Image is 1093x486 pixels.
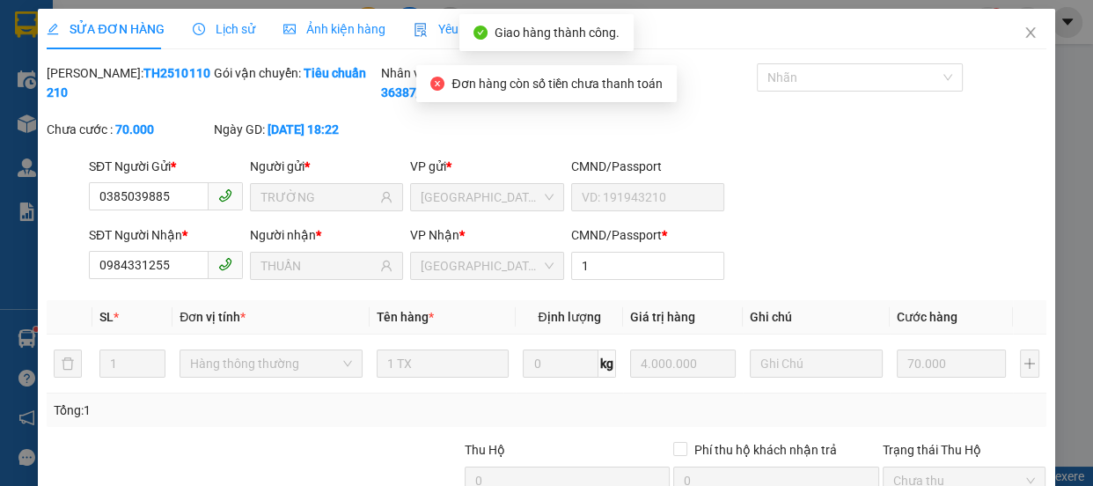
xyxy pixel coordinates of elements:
[193,22,255,36] span: Lịch sử
[218,188,232,202] span: phone
[206,15,329,57] div: Quy Nhơn
[89,157,243,176] div: SĐT Người Gửi
[750,350,883,378] input: Ghi Chú
[410,157,564,176] div: VP gửi
[451,77,662,91] span: Đơn hàng còn số tiền chưa thanh toán
[250,225,404,245] div: Người nhận
[304,66,366,80] b: Tiêu chuẩn
[15,55,194,76] div: HIỀN
[897,310,957,324] span: Cước hàng
[99,310,114,324] span: SL
[89,225,243,245] div: SĐT Người Nhận
[47,120,210,139] div: Chưa cước :
[381,63,586,102] div: Nhân viên tạo:
[193,23,205,35] span: clock-circle
[47,23,59,35] span: edit
[571,225,725,245] div: CMND/Passport
[598,350,616,378] span: kg
[465,443,505,457] span: Thu Hộ
[590,63,753,83] div: Cước rồi :
[495,26,620,40] span: Giao hàng thành công.
[283,23,296,35] span: picture
[214,120,378,139] div: Ngày GD:
[190,350,352,377] span: Hàng thông thường
[260,256,378,276] input: Tên người nhận
[897,350,1006,378] input: 0
[180,310,246,324] span: Đơn vị tính
[15,15,194,55] div: [GEOGRAPHIC_DATA]
[250,157,404,176] div: Người gửi
[421,253,554,279] span: Đà Lạt
[380,260,392,272] span: user
[421,184,554,210] span: Tuy Hòa
[410,228,459,242] span: VP Nhận
[430,77,444,91] span: close-circle
[414,22,599,36] span: Yêu cầu xuất hóa đơn điện tử
[571,157,725,176] div: CMND/Passport
[473,26,488,40] span: check-circle
[377,310,434,324] span: Tên hàng
[206,57,329,78] div: TRƯỜNG
[15,76,194,100] div: 0377119743
[54,401,423,420] div: Tổng: 1
[268,122,339,136] b: [DATE] 18:22
[54,350,82,378] button: delete
[283,22,385,36] span: Ảnh kiện hàng
[630,310,695,324] span: Giá trị hàng
[47,63,210,102] div: [PERSON_NAME]:
[206,17,248,35] span: Nhận:
[214,63,378,83] div: Gói vận chuyển:
[47,22,164,36] span: SỬA ĐƠN HÀNG
[1006,9,1055,58] button: Close
[414,23,428,37] img: icon
[687,440,844,460] span: Phí thu hộ khách nhận trả
[883,440,1046,460] div: Trạng thái Thu Hộ
[630,350,736,378] input: 0
[380,191,392,203] span: user
[377,350,510,378] input: VD: Bàn, Ghế
[15,15,42,33] span: Gửi:
[115,122,154,136] b: 70.000
[743,300,890,335] th: Ghi chú
[206,103,329,124] div: 0
[260,188,378,207] input: Tên người gửi
[381,85,506,99] b: 36387_vpth7.mocthao
[1023,26,1038,40] span: close
[218,257,232,271] span: phone
[1020,350,1039,378] button: plus
[571,183,725,211] input: VD: 191943210
[538,310,600,324] span: Định lượng
[206,78,329,103] div: 0869844339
